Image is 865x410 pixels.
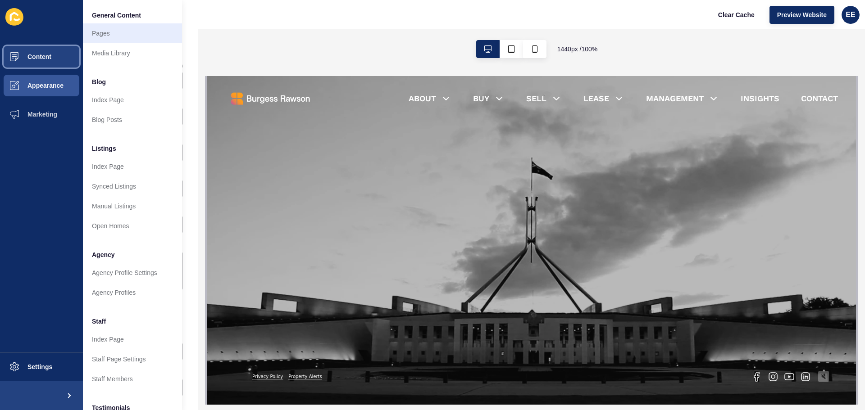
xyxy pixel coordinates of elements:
a: Media Library [83,43,182,63]
a: Index Page [83,90,182,110]
a: Agency Profiles [83,283,182,302]
span: Blog [92,77,106,86]
a: CONTACT [594,17,631,28]
span: 1440 px / 100 % [557,45,598,54]
a: Open Homes [83,216,182,236]
button: Preview Website [769,6,834,24]
a: ABOUT [201,17,229,28]
span: Clear Cache [718,10,755,19]
a: Synced Listings [83,176,182,196]
span: EE [846,10,855,19]
a: Blog Posts [83,110,182,130]
span: General Content [92,11,141,20]
a: INSIGHTS [533,17,572,28]
span: Agency [92,250,115,259]
span: Preview Website [777,10,827,19]
button: Clear Cache [710,6,762,24]
a: LEASE [376,17,402,28]
a: BUY [266,17,282,28]
a: MANAGEMENT [439,17,496,28]
a: Privacy Policy [45,298,76,303]
a: Manual Listings [83,196,182,216]
a: Pages [83,23,182,43]
img: Company logo [18,9,108,36]
a: Staff Members [83,369,182,389]
span: Staff [92,317,106,326]
a: Agency Profile Settings [83,263,182,283]
span: Listings [92,144,116,153]
a: Staff Page Settings [83,349,182,369]
a: Index Page [83,329,182,349]
a: SELL [319,17,339,28]
a: Property Alerts [81,298,115,303]
a: Index Page [83,157,182,176]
